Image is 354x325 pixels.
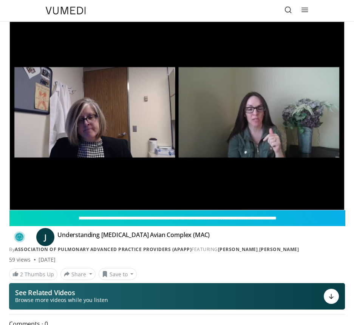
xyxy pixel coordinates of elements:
[259,246,299,253] a: [PERSON_NAME]
[218,246,258,253] a: [PERSON_NAME]
[9,22,345,210] video-js: Video Player
[60,268,96,280] button: Share
[99,268,137,280] button: Save to
[9,268,57,280] a: 2 Thumbs Up
[15,289,108,296] p: See Related Videos
[9,231,30,243] img: Association of Pulmonary Advanced Practice Providers (APAPP)
[36,228,54,246] a: J
[46,7,86,14] img: VuMedi Logo
[15,296,108,304] span: Browse more videos while you listen
[9,246,345,253] div: By FEATURING ,
[20,271,23,278] span: 2
[15,246,192,253] a: Association of Pulmonary Advanced Practice Providers (APAPP)
[57,231,210,243] h4: Understanding [MEDICAL_DATA] Avian Complex (MAC)
[9,283,345,310] button: See Related Videos Browse more videos while you listen
[9,256,31,263] span: 59 views
[39,256,56,263] div: [DATE]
